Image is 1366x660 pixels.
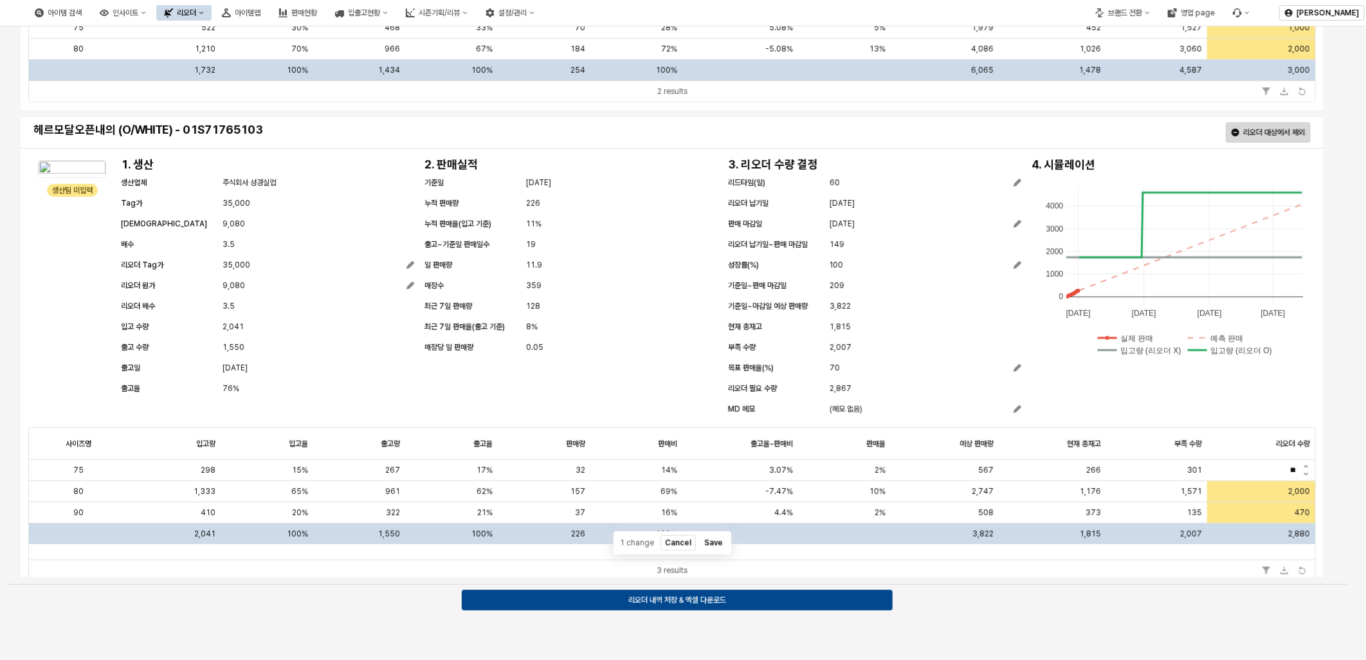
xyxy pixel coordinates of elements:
[471,66,493,75] span: 100%
[1276,438,1310,448] span: 리오더 수량
[576,465,585,475] span: 32
[223,362,248,374] span: [DATE]
[121,363,140,372] span: 출고일
[1288,529,1310,538] span: 2,880
[196,438,215,448] span: 입고량
[526,238,536,251] span: 19
[73,23,84,33] span: 75
[728,384,777,393] span: 리오더 필요 수량
[73,508,84,518] span: 90
[1243,127,1305,138] p: 리오더 대상에서 제외
[575,508,585,518] span: 37
[385,486,400,497] span: 961
[1226,122,1311,143] button: 리오더 대상에서 제외
[478,5,542,21] div: 설정/관리
[1259,563,1274,578] button: Filter
[223,382,239,395] span: 76%
[830,362,840,374] span: 70
[121,158,154,171] h4: 1. 생산
[327,5,396,21] button: 입출고현황
[765,44,793,54] span: -5.08%
[571,529,585,538] span: 226
[292,465,308,475] span: 15%
[1259,84,1274,99] button: Filter
[424,199,459,208] span: 누적 판매량
[156,5,212,21] div: 리오더
[728,240,808,249] span: 리오더 납기일~판매 마감일
[971,44,994,54] span: 4,086
[728,199,769,208] span: 리오더 납기일
[656,529,677,538] span: 100%
[27,5,89,21] div: 아이템 검색
[424,178,444,187] span: 기준일
[385,465,400,475] span: 267
[121,302,155,311] span: 리오더 배수
[48,8,82,17] div: 아이템 검색
[1187,508,1202,518] span: 135
[728,261,759,270] span: 성장률(%)
[1160,5,1223,21] button: 영업 page
[830,403,862,416] span: (메모 없음)
[526,217,542,230] span: 11%
[628,595,726,605] p: 리오더 내역 저장 & 엑셀 다운로드
[121,343,149,352] span: 출고 수량
[570,486,585,497] span: 157
[971,66,994,75] span: 6,065
[774,508,793,518] span: 4.4%
[214,5,268,21] button: 아이템맵
[1086,465,1101,475] span: 266
[875,508,886,518] span: 2%
[1277,563,1292,578] button: Download
[473,438,493,448] span: 출고율
[477,508,493,518] span: 21%
[223,257,414,273] button: 35,000
[378,66,400,75] span: 1,434
[1180,529,1202,538] span: 2,007
[201,465,215,475] span: 298
[526,300,540,313] span: 128
[1179,66,1202,75] span: 4,587
[728,281,787,290] span: 기준일~판매 마감일
[830,382,851,395] span: 2,867
[223,259,250,271] span: 35,000
[660,535,696,551] button: Cancel
[66,438,91,448] span: 사이즈명
[617,536,657,549] span: 1 change
[751,438,793,448] span: 출고율-판매비
[728,405,755,414] span: MD 메모
[33,124,667,136] h4: 헤르모달오픈내의 (O/WHITE) - 01S71765103
[1108,8,1142,17] div: 브랜드 전환
[656,66,677,75] span: 100%
[121,261,163,270] span: 리오더 Tag가
[660,486,677,497] span: 69%
[121,322,149,331] span: 입고 수량
[830,257,1021,273] button: 100
[121,384,140,393] span: 출고율
[972,23,994,33] span: 1,979
[830,300,851,313] span: 3,822
[661,508,677,518] span: 16%
[223,300,235,313] span: 3.5
[29,560,1315,581] div: Table toolbar
[477,486,493,497] span: 62%
[728,343,756,352] span: 부족 수량
[830,176,840,189] span: 60
[424,322,505,331] span: 최근 7일 판매율(출고 기준)
[526,320,538,333] span: 8%
[201,508,215,518] span: 410
[419,8,460,17] div: 시즌기획/리뷰
[462,590,893,610] button: 리오더 내역 저장 & 엑셀 다운로드
[1067,438,1101,448] span: 현재 총재고
[978,508,994,518] span: 508
[424,281,444,290] span: 매장수
[291,8,317,17] div: 판매현황
[972,486,994,497] span: 2,747
[476,44,493,54] span: 67%
[661,23,677,33] span: 28%
[223,320,244,333] span: 2,041
[575,23,585,33] span: 70
[972,529,994,538] span: 3,822
[661,44,677,54] span: 72%
[1179,44,1202,54] span: 3,060
[271,5,325,21] button: 판매현황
